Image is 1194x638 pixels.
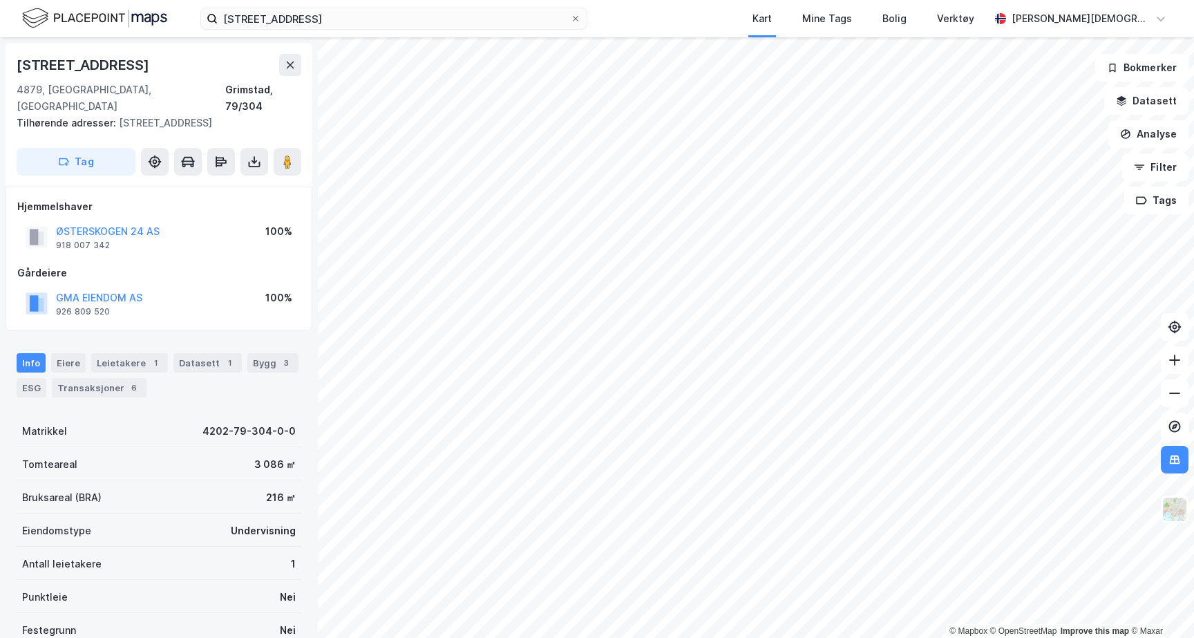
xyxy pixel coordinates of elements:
div: Verktøy [937,10,974,27]
div: 926 809 520 [56,306,110,317]
div: ESG [17,378,46,397]
div: 6 [127,381,141,395]
button: Tag [17,148,135,176]
div: [PERSON_NAME][DEMOGRAPHIC_DATA] [1012,10,1150,27]
a: Improve this map [1061,626,1129,636]
div: Kontrollprogram for chat [1125,572,1194,638]
span: Tilhørende adresser: [17,117,119,129]
div: 4202-79-304-0-0 [202,423,296,440]
div: 100% [265,290,292,306]
button: Filter [1122,153,1188,181]
div: Antall leietakere [22,556,102,572]
div: Grimstad, 79/304 [225,82,301,115]
div: Eiere [51,353,86,373]
div: Leietakere [91,353,168,373]
div: 1 [149,356,162,370]
div: 3 [279,356,293,370]
div: Mine Tags [802,10,852,27]
div: 1 [222,356,236,370]
div: Punktleie [22,589,68,606]
div: [STREET_ADDRESS] [17,54,152,76]
a: Mapbox [949,626,987,636]
button: Analyse [1108,120,1188,148]
div: Eiendomstype [22,523,91,539]
div: 216 ㎡ [266,489,296,506]
button: Datasett [1104,87,1188,115]
a: OpenStreetMap [990,626,1057,636]
img: logo.f888ab2527a4732fd821a326f86c7f29.svg [22,6,167,30]
div: Info [17,353,46,373]
div: 4879, [GEOGRAPHIC_DATA], [GEOGRAPHIC_DATA] [17,82,225,115]
div: Bruksareal (BRA) [22,489,102,506]
div: Kart [752,10,772,27]
div: Nei [280,589,296,606]
div: Gårdeiere [17,265,301,281]
div: 3 086 ㎡ [254,456,296,473]
button: Tags [1124,187,1188,214]
div: 918 007 342 [56,240,110,251]
div: Transaksjoner [52,378,146,397]
img: Z [1162,496,1188,523]
div: [STREET_ADDRESS] [17,115,290,131]
div: 100% [265,223,292,240]
div: Tomteareal [22,456,77,473]
div: 1 [291,556,296,572]
button: Bokmerker [1095,54,1188,82]
input: Søk på adresse, matrikkel, gårdeiere, leietakere eller personer [218,8,570,29]
div: Datasett [173,353,242,373]
div: Undervisning [231,523,296,539]
div: Hjemmelshaver [17,198,301,215]
div: Bygg [247,353,298,373]
div: Matrikkel [22,423,67,440]
iframe: Chat Widget [1125,572,1194,638]
div: Bolig [882,10,907,27]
